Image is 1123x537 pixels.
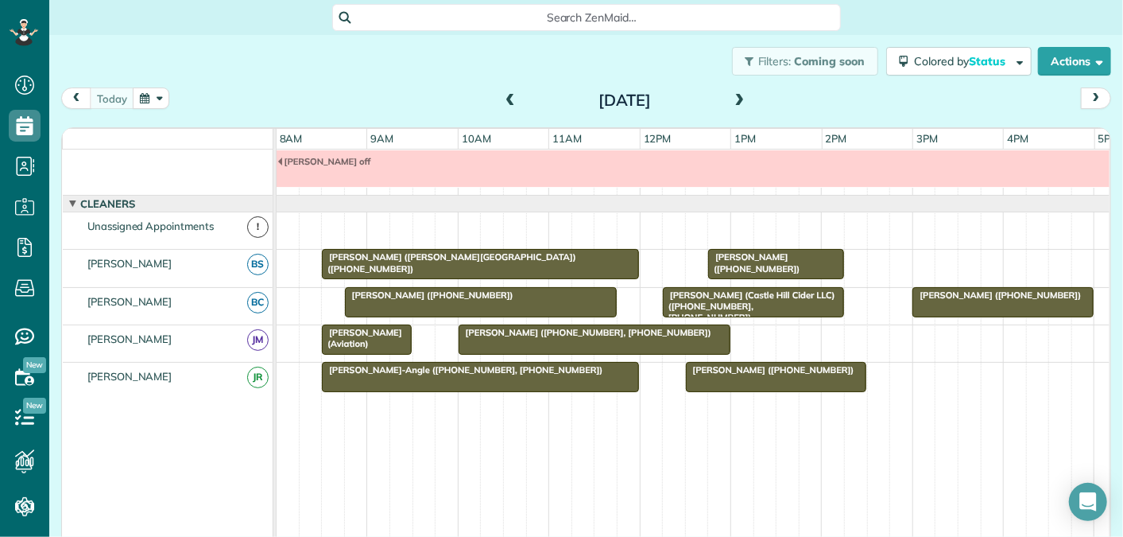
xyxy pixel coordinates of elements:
span: BS [247,254,269,275]
span: [PERSON_NAME] ([PHONE_NUMBER]) [685,364,855,376]
span: [PERSON_NAME] [84,295,176,308]
span: BC [247,292,269,313]
span: JR [247,367,269,388]
span: Filters: [758,54,792,68]
span: [PERSON_NAME] ([PHONE_NUMBER]) [707,251,800,274]
span: [PERSON_NAME] ([PERSON_NAME][GEOGRAPHIC_DATA]) ([PHONE_NUMBER]) [321,251,576,274]
span: 3pm [913,132,941,145]
button: next [1081,88,1111,109]
div: Open Intercom Messenger [1069,483,1107,521]
span: Cleaners [77,197,138,210]
span: 8am [277,132,306,145]
span: [PERSON_NAME] (Castle Hill Cider LLC) ([PHONE_NUMBER], [PHONE_NUMBER]) [662,290,835,324]
button: Actions [1038,47,1111,76]
span: Colored by [914,54,1011,68]
span: JM [247,329,269,351]
span: 5pm [1095,132,1123,145]
span: Status [969,54,1008,68]
span: 12pm [641,132,675,145]
span: New [23,357,46,373]
span: [PERSON_NAME] [84,257,176,270]
span: [PERSON_NAME] ([PHONE_NUMBER], [PHONE_NUMBER]) [458,327,712,338]
span: 1pm [731,132,759,145]
span: 4pm [1004,132,1032,145]
span: [PERSON_NAME] [84,370,176,383]
span: [PERSON_NAME] ([PHONE_NUMBER]) [912,290,1082,301]
span: 9am [367,132,397,145]
button: prev [61,88,91,109]
span: [PERSON_NAME] off [277,156,372,167]
button: today [90,88,134,109]
span: [PERSON_NAME]-Angle ([PHONE_NUMBER], [PHONE_NUMBER]) [321,364,603,376]
span: ! [247,216,269,238]
h2: [DATE] [525,91,724,109]
span: 10am [459,132,494,145]
button: Colored byStatus [886,47,1032,76]
span: 2pm [823,132,850,145]
span: New [23,398,46,414]
span: 11am [549,132,585,145]
span: Unassigned Appointments [84,220,217,232]
span: [PERSON_NAME] [84,333,176,345]
span: [PERSON_NAME] ([PHONE_NUMBER]) [344,290,514,301]
span: Coming soon [794,54,865,68]
span: [PERSON_NAME] (Aviation) [321,327,402,349]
